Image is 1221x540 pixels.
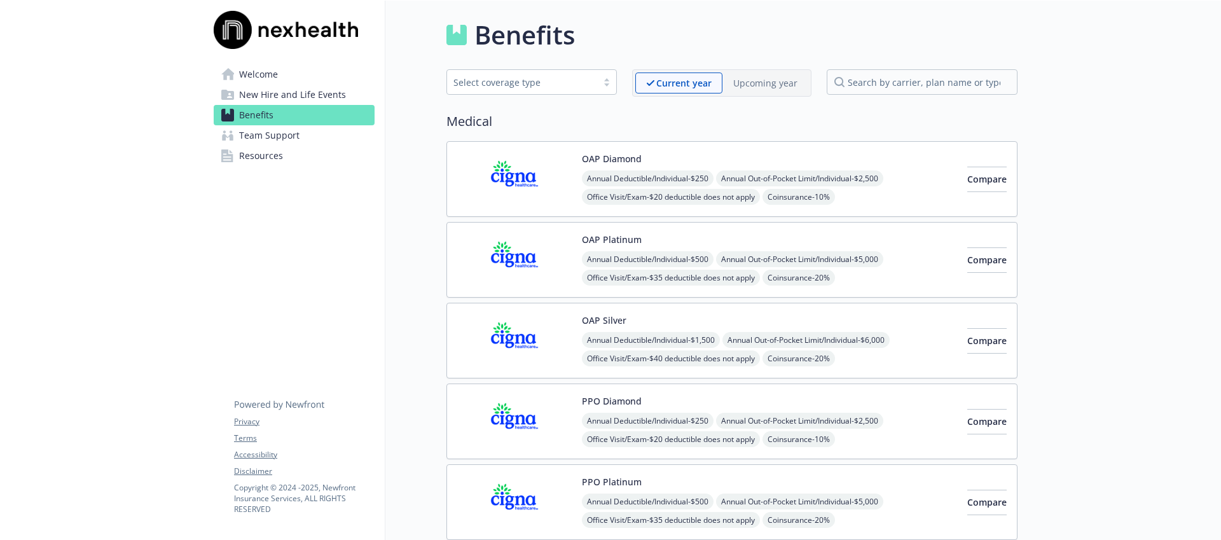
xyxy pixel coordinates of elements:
span: Office Visit/Exam - $35 deductible does not apply [582,270,760,286]
button: Compare [967,328,1007,354]
p: Copyright © 2024 - 2025 , Newfront Insurance Services, ALL RIGHTS RESERVED [234,482,374,515]
button: Compare [967,167,1007,192]
span: Coinsurance - 10% [762,189,835,205]
img: CIGNA carrier logo [457,314,572,368]
span: Annual Out-of-Pocket Limit/Individual - $6,000 [722,332,890,348]
img: CIGNA carrier logo [457,152,572,206]
span: Annual Deductible/Individual - $1,500 [582,332,720,348]
a: Terms [234,433,374,444]
p: Upcoming year [733,76,797,90]
span: Office Visit/Exam - $20 deductible does not apply [582,189,760,205]
span: New Hire and Life Events [239,85,346,105]
span: Compare [967,173,1007,185]
span: Benefits [239,105,273,125]
button: PPO Platinum [582,475,642,488]
a: Welcome [214,64,375,85]
span: Welcome [239,64,278,85]
a: Resources [214,146,375,166]
h1: Benefits [474,16,575,54]
span: Annual Out-of-Pocket Limit/Individual - $5,000 [716,494,883,509]
span: Office Visit/Exam - $35 deductible does not apply [582,512,760,528]
input: search by carrier, plan name or type [827,69,1018,95]
button: OAP Diamond [582,152,642,165]
button: Compare [967,490,1007,515]
button: Compare [967,247,1007,273]
span: Annual Deductible/Individual - $500 [582,251,714,267]
a: Privacy [234,416,374,427]
span: Annual Deductible/Individual - $250 [582,170,714,186]
span: Team Support [239,125,300,146]
span: Office Visit/Exam - $40 deductible does not apply [582,350,760,366]
span: Coinsurance - 20% [762,512,835,528]
span: Annual Out-of-Pocket Limit/Individual - $5,000 [716,251,883,267]
button: Compare [967,409,1007,434]
span: Coinsurance - 10% [762,431,835,447]
span: Annual Out-of-Pocket Limit/Individual - $2,500 [716,170,883,186]
span: Annual Deductible/Individual - $250 [582,413,714,429]
p: Current year [656,76,712,90]
span: Coinsurance - 20% [762,350,835,366]
span: Compare [967,254,1007,266]
img: CIGNA carrier logo [457,475,572,529]
button: PPO Diamond [582,394,642,408]
a: Disclaimer [234,466,374,477]
h2: Medical [446,112,1018,131]
a: Team Support [214,125,375,146]
span: Office Visit/Exam - $20 deductible does not apply [582,431,760,447]
div: Select coverage type [453,76,591,89]
img: CIGNA carrier logo [457,233,572,287]
a: Benefits [214,105,375,125]
a: New Hire and Life Events [214,85,375,105]
img: CIGNA carrier logo [457,394,572,448]
span: Annual Deductible/Individual - $500 [582,494,714,509]
span: Coinsurance - 20% [762,270,835,286]
span: Compare [967,335,1007,347]
button: OAP Silver [582,314,626,327]
span: Annual Out-of-Pocket Limit/Individual - $2,500 [716,413,883,429]
span: Compare [967,415,1007,427]
button: OAP Platinum [582,233,642,246]
span: Resources [239,146,283,166]
span: Compare [967,496,1007,508]
a: Accessibility [234,449,374,460]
